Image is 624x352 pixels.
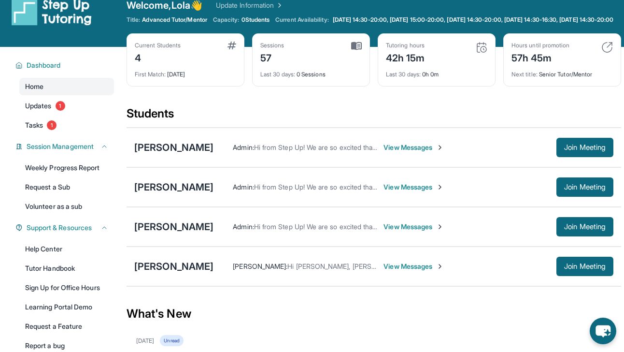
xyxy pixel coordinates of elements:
[556,138,613,157] button: Join Meeting
[19,117,114,134] a: Tasks1
[275,16,328,24] span: Current Availability:
[233,143,254,151] span: Admin :
[19,159,114,176] a: Weekly Progress Report
[25,120,43,130] span: Tasks
[23,223,108,233] button: Support & Resources
[383,262,444,271] span: View Messages
[386,49,425,65] div: 42h 15m
[556,177,613,197] button: Join Meeting
[23,142,108,151] button: Session Management
[556,257,613,276] button: Join Meeting
[436,263,444,270] img: Chevron-Right
[331,16,616,24] a: [DATE] 14:30-20:00, [DATE] 15:00-20:00, [DATE] 14:30-20:00, [DATE] 14:30-16:30, [DATE] 14:30-20:00
[23,60,108,70] button: Dashboard
[564,184,606,190] span: Join Meeting
[19,298,114,316] a: Learning Portal Demo
[25,82,43,91] span: Home
[135,71,166,78] span: First Match :
[260,71,295,78] span: Last 30 days :
[134,220,213,234] div: [PERSON_NAME]
[287,262,480,270] span: Hi [PERSON_NAME], [PERSON_NAME] is online waiting for you
[556,217,613,236] button: Join Meeting
[511,49,569,65] div: 57h 45m
[127,16,140,24] span: Title:
[134,180,213,194] div: [PERSON_NAME]
[19,97,114,115] a: Updates1
[333,16,614,24] span: [DATE] 14:30-20:00, [DATE] 15:00-20:00, [DATE] 14:30-20:00, [DATE] 14:30-16:30, [DATE] 14:30-20:00
[27,142,94,151] span: Session Management
[135,49,181,65] div: 4
[436,223,444,231] img: Chevron-Right
[601,42,613,53] img: card
[19,279,114,296] a: Sign Up for Office Hours
[216,0,284,10] a: Update Information
[511,42,569,49] div: Hours until promotion
[135,42,181,49] div: Current Students
[386,65,487,78] div: 0h 0m
[213,16,240,24] span: Capacity:
[136,337,154,345] div: [DATE]
[127,293,621,335] div: What's New
[511,71,538,78] span: Next title :
[383,222,444,232] span: View Messages
[260,49,284,65] div: 57
[274,0,284,10] img: Chevron Right
[564,145,606,150] span: Join Meeting
[241,16,270,24] span: 0 Students
[27,60,61,70] span: Dashboard
[476,42,487,53] img: card
[590,318,616,344] button: chat-button
[351,42,362,50] img: card
[386,71,421,78] span: Last 30 days :
[160,335,183,346] div: Unread
[27,223,92,233] span: Support & Resources
[19,198,114,215] a: Volunteer as a sub
[19,178,114,196] a: Request a Sub
[260,65,362,78] div: 0 Sessions
[436,144,444,151] img: Chevron-Right
[56,101,65,111] span: 1
[134,260,213,273] div: [PERSON_NAME]
[127,106,621,127] div: Students
[135,65,236,78] div: [DATE]
[19,318,114,335] a: Request a Feature
[19,260,114,277] a: Tutor Handbook
[436,183,444,191] img: Chevron-Right
[233,222,254,231] span: Admin :
[47,120,57,130] span: 1
[19,240,114,258] a: Help Center
[386,42,425,49] div: Tutoring hours
[142,16,207,24] span: Advanced Tutor/Mentor
[564,264,606,269] span: Join Meeting
[260,42,284,49] div: Sessions
[233,183,254,191] span: Admin :
[233,262,287,270] span: [PERSON_NAME] :
[227,42,236,49] img: card
[134,141,213,154] div: [PERSON_NAME]
[25,101,52,111] span: Updates
[383,143,444,152] span: View Messages
[19,78,114,95] a: Home
[511,65,613,78] div: Senior Tutor/Mentor
[564,224,606,230] span: Join Meeting
[383,182,444,192] span: View Messages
